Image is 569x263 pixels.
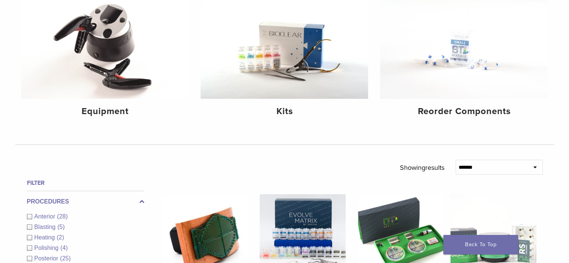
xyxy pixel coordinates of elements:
[34,213,57,220] span: Anterior
[386,105,542,118] h4: Reorder Components
[34,245,61,251] span: Polishing
[34,234,57,241] span: Heating
[57,234,64,241] span: (2)
[57,224,65,230] span: (5)
[60,245,68,251] span: (4)
[34,224,58,230] span: Blasting
[27,197,144,206] label: Procedures
[27,105,183,118] h4: Equipment
[443,235,518,254] a: Back To Top
[400,160,444,175] p: Showing results
[57,213,68,220] span: (28)
[60,255,71,262] span: (25)
[27,178,144,187] h4: Filter
[207,105,362,118] h4: Kits
[34,255,60,262] span: Posterior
